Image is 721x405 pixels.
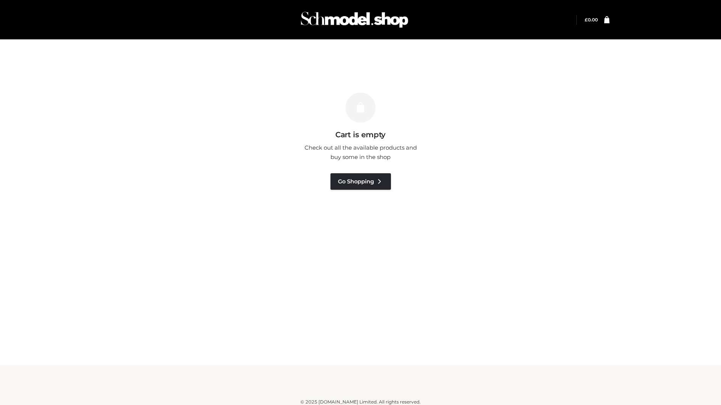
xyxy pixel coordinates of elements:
[300,143,421,162] p: Check out all the available products and buy some in the shop
[585,17,598,22] bdi: 0.00
[298,5,411,34] img: Schmodel Admin 964
[585,17,598,22] a: £0.00
[585,17,588,22] span: £
[128,130,593,139] h3: Cart is empty
[330,173,391,190] a: Go Shopping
